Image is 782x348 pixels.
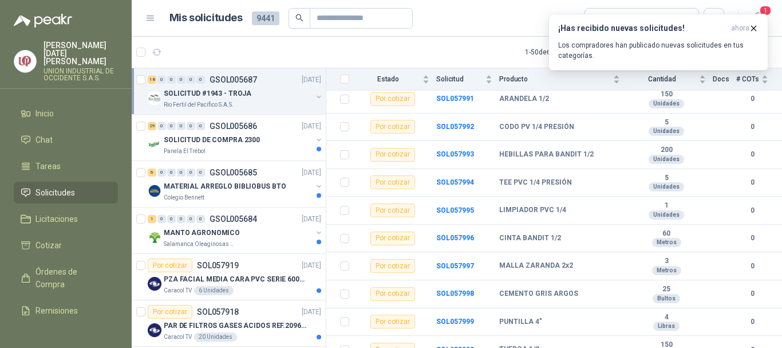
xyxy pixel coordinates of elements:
div: 20 Unidades [194,333,237,342]
b: 5 [627,174,706,183]
b: 1 [627,201,706,210]
div: 0 [167,76,176,84]
a: 6 0 0 0 0 0 GSOL005685[DATE] Company LogoMATERIAL ARREGLO BIBLIOBUS BTOColegio Bennett [148,166,323,202]
p: GSOL005687 [210,76,257,84]
b: 0 [736,288,768,299]
b: CODO PV 1/4 PRESIÓN [499,123,574,132]
p: Caracol TV [164,333,192,342]
img: Company Logo [14,50,36,72]
th: Estado [356,68,436,91]
b: SOL057997 [436,262,474,270]
p: PAR DE FILTROS GASES ACIDOS REF.2096 3M [164,320,306,331]
a: Tareas [14,155,118,177]
div: Por cotizar [370,315,415,329]
b: 25 [627,285,706,294]
span: Licitaciones [35,213,78,225]
b: 5 [627,118,706,127]
b: SOL057999 [436,318,474,326]
a: SOL057996 [436,234,474,242]
div: Unidades [649,155,684,164]
b: 0 [736,205,768,216]
div: 0 [187,76,195,84]
p: SOL057919 [197,261,239,269]
b: ARANDELA 1/2 [499,95,549,104]
p: [DATE] [302,75,321,85]
span: Producto [499,75,611,83]
p: PZA FACIAL MEDIA CARA PVC SERIE 6000 3M [164,274,306,285]
span: Estado [356,75,420,83]
h3: ¡Has recibido nuevas solicitudes! [558,24,726,33]
div: 0 [196,169,205,177]
p: Caracol TV [164,286,192,295]
p: [DATE] [302,167,321,178]
p: Los compradores han publicado nuevas solicitudes en tus categorías. [558,40,759,61]
div: Por cotizar [148,305,192,319]
div: Por cotizar [370,148,415,162]
p: MANTO AGRONOMICO [164,228,240,238]
b: SOL057998 [436,290,474,298]
a: Inicio [14,103,118,124]
p: [DATE] [302,307,321,318]
b: CINTA BANDIT 1/2 [499,234,561,243]
div: 6 Unidades [194,286,234,295]
button: ¡Has recibido nuevas solicitudes!ahora Los compradores han publicado nuevas solicitudes en tus ca... [548,14,768,71]
a: 29 0 0 0 0 0 GSOL005686[DATE] Company LogoSOLICITUD DE COMPRA 2300Panela El Trébol [148,119,323,156]
p: GSOL005686 [210,122,257,130]
div: 1 - 50 de 6626 [525,43,599,61]
div: 0 [187,122,195,130]
a: Por cotizarSOL057919[DATE] Company LogoPZA FACIAL MEDIA CARA PVC SERIE 6000 3MCaracol TV6 Unidades [132,254,326,300]
a: SOL057994 [436,178,474,186]
div: 0 [177,215,185,223]
img: Company Logo [148,91,161,105]
span: 9441 [252,11,279,25]
b: 0 [736,149,768,160]
div: Por cotizar [370,175,415,189]
a: 1 0 0 0 0 0 GSOL005684[DATE] Company LogoMANTO AGRONOMICOSalamanca Oleaginosas SAS [148,212,323,249]
p: SOL057918 [197,308,239,316]
div: 0 [157,76,166,84]
div: 0 [167,122,176,130]
b: 0 [736,261,768,272]
b: PUNTILLA 4" [499,318,542,327]
div: Bultos [653,294,680,303]
img: Company Logo [148,277,161,291]
img: Company Logo [148,230,161,244]
p: UNION INDUSTRIAL DE OCCIDENTE S.A.S. [44,68,118,81]
div: 0 [157,122,166,130]
div: Por cotizar [370,287,415,301]
img: Company Logo [148,138,161,151]
b: 200 [627,146,706,155]
b: 3 [627,257,706,266]
b: CEMENTO GRIS ARGOS [499,290,578,299]
b: 60 [627,229,706,238]
b: MALLA ZARANDA 2x2 [499,261,573,271]
span: Solicitudes [35,186,75,199]
p: [DATE] [302,260,321,271]
img: Logo peakr [14,14,72,28]
p: MATERIAL ARREGLO BIBLIOBUS BTO [164,181,286,192]
a: Chat [14,129,118,151]
div: Por cotizar [370,232,415,245]
div: 0 [177,169,185,177]
a: Por cotizarSOL057918[DATE] Company LogoPAR DE FILTROS GASES ACIDOS REF.2096 3MCaracol TV20 Unidades [132,300,326,347]
div: 0 [196,122,205,130]
div: 0 [157,169,166,177]
div: 0 [196,215,205,223]
p: Salamanca Oleaginosas SAS [164,240,236,249]
div: Por cotizar [148,259,192,272]
div: Todas [592,12,616,25]
a: Órdenes de Compra [14,261,118,295]
img: Company Logo [148,184,161,198]
p: [DATE] [302,121,321,132]
a: Remisiones [14,300,118,322]
p: Rio Fertil del Pacífico S.A.S. [164,100,234,110]
div: Unidades [649,210,684,220]
div: Por cotizar [370,120,415,134]
b: 0 [736,177,768,188]
div: Metros [652,238,681,247]
div: 1 [148,215,156,223]
span: Inicio [35,107,54,120]
div: 0 [196,76,205,84]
